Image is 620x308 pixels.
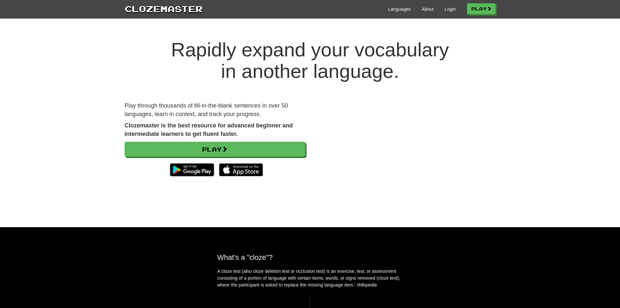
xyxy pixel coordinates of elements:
[167,160,217,180] img: Get it on Google Play
[219,163,263,176] img: Download_on_the_App_Store_Badge_US-UK_135x40-25178aeef6eb6b83b96f5f2d004eda3bffbb37122de64afbaef7...
[125,122,293,137] strong: Clozemaster is the best resource for advanced beginner and intermediate learners to get fluent fa...
[125,142,305,157] a: Play
[217,268,403,288] p: A cloze test (also cloze deletion test or occlusion test) is an exercise, test, or assessment con...
[217,253,403,261] h2: What's a "cloze"?
[422,6,434,12] a: About
[467,3,496,14] a: Play
[445,6,456,12] a: Login
[125,3,203,15] a: Clozemaster
[125,102,305,118] p: Play through thousands of fill-in-the-blank sentences in over 50 languages, learn in context, and...
[354,282,377,287] em: - Wikipedia
[388,6,411,12] a: Languages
